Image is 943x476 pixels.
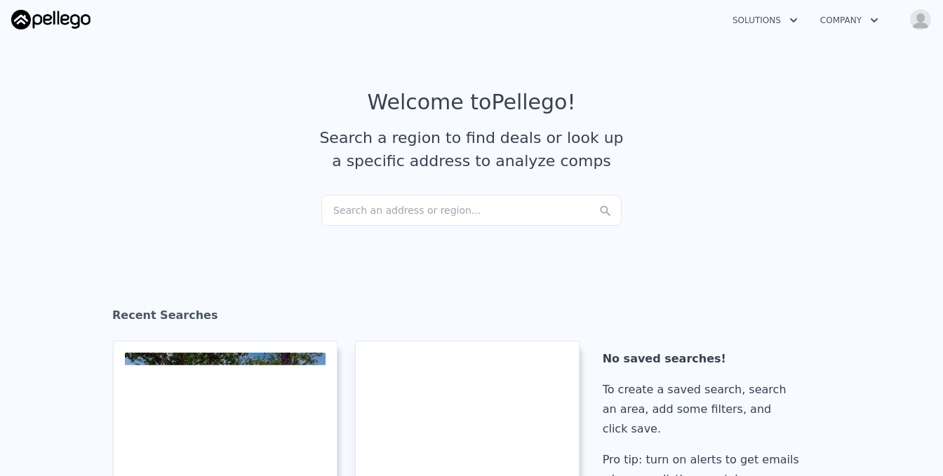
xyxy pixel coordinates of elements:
[809,8,890,33] button: Company
[909,8,932,31] img: avatar
[721,8,809,33] button: Solutions
[11,10,91,29] img: Pellego
[603,380,805,439] div: To create a saved search, search an area, add some filters, and click save.
[314,126,629,172] div: Search a region to find deals or look up a specific address to analyze comps
[603,349,805,369] div: No saved searches!
[368,90,576,115] div: Welcome to Pellego !
[112,296,831,341] div: Recent Searches
[321,195,622,226] div: Search an address or region...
